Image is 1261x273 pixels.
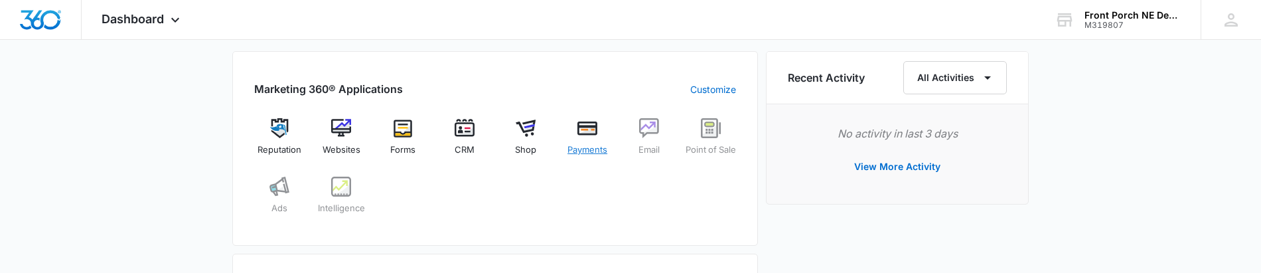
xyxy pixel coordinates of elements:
a: Websites [316,118,367,166]
p: No activity in last 3 days [788,126,1007,141]
a: Point of Sale [685,118,736,166]
span: Reputation [258,143,301,157]
span: Email [638,143,660,157]
div: account id [1084,21,1181,30]
span: Point of Sale [686,143,736,157]
a: Payments [562,118,613,166]
span: Dashboard [102,12,164,26]
div: account name [1084,10,1181,21]
a: Forms [378,118,429,166]
h2: Marketing 360® Applications [254,81,403,97]
span: Intelligence [318,202,365,215]
a: Email [624,118,675,166]
a: Reputation [254,118,305,166]
span: CRM [455,143,475,157]
span: Shop [515,143,536,157]
a: Customize [690,82,736,96]
button: View More Activity [841,151,954,183]
a: Ads [254,177,305,225]
a: CRM [439,118,490,166]
span: Payments [567,143,607,157]
a: Intelligence [316,177,367,225]
span: Ads [271,202,287,215]
span: Websites [323,143,360,157]
span: Forms [390,143,415,157]
h6: Recent Activity [788,70,865,86]
button: All Activities [903,61,1007,94]
a: Shop [500,118,552,166]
